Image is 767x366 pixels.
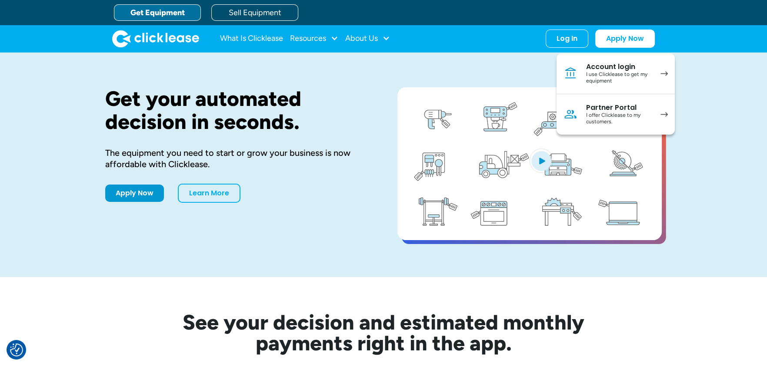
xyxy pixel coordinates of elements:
[586,71,652,85] div: I use Clicklease to get my equipment
[178,184,240,203] a: Learn More
[140,312,627,353] h2: See your decision and estimated monthly payments right in the app.
[586,103,652,112] div: Partner Portal
[290,30,338,47] div: Resources
[345,30,390,47] div: About Us
[660,71,668,76] img: arrow
[220,30,283,47] a: What Is Clicklease
[112,30,199,47] a: home
[564,66,577,80] img: Bank icon
[105,147,370,170] div: The equipment you need to start or grow your business is now affordable with Clicklease.
[530,148,553,173] img: Blue play button logo on a light blue circular background
[586,112,652,125] div: I offer Clicklease to my customers.
[211,4,298,21] a: Sell Equipment
[557,34,577,43] div: Log In
[660,112,668,117] img: arrow
[105,185,164,202] a: Apply Now
[112,30,199,47] img: Clicklease logo
[586,63,652,71] div: Account login
[564,107,577,121] img: Person icon
[10,343,23,356] button: Consent Preferences
[105,87,370,133] h1: Get your automated decision in seconds.
[397,87,662,240] a: open lightbox
[557,94,675,135] a: Partner PortalI offer Clicklease to my customers.
[10,343,23,356] img: Revisit consent button
[557,53,675,135] nav: Log In
[557,53,675,94] a: Account loginI use Clicklease to get my equipment
[114,4,201,21] a: Get Equipment
[595,30,655,48] a: Apply Now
